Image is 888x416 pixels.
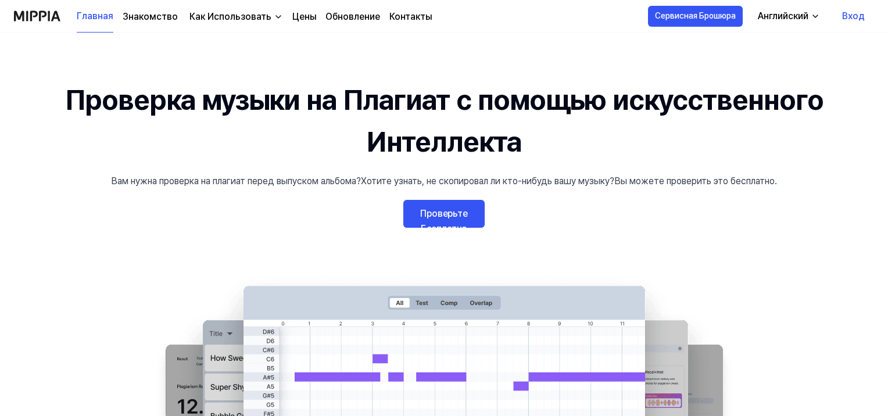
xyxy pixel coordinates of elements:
[111,175,361,187] ya-tr-span: Вам нужна проверка на плагиат перед выпуском альбома?
[614,175,777,187] ya-tr-span: Вы можете проверить это бесплатно.
[123,11,178,22] ya-tr-span: Знакомство
[361,175,614,187] ya-tr-span: Хотите узнать, не скопировал ли кто-нибудь вашу музыку?
[758,10,808,21] ya-tr-span: Английский
[325,10,380,24] a: Обновление
[77,1,113,33] a: Главная
[389,10,432,24] a: Контакты
[292,11,316,22] ya-tr-span: Цены
[389,11,432,22] ya-tr-span: Контакты
[274,12,283,21] img: вниз
[325,11,380,22] ya-tr-span: Обновление
[842,9,865,23] ya-tr-span: Вход
[403,200,485,228] a: Проверьте Бесплатно
[123,10,178,24] a: Знакомство
[292,10,316,24] a: Цены
[77,9,113,23] ya-tr-span: Главная
[189,11,271,22] ya-tr-span: Как Использовать
[420,208,468,234] ya-tr-span: Проверьте Бесплатно
[187,10,283,24] button: Как Использовать
[655,10,736,22] ya-tr-span: Сервисная Брошюра
[65,83,823,159] ya-tr-span: Проверка музыки на Плагиат с помощью искусственного Интеллекта
[749,5,827,28] button: Английский
[648,6,743,27] button: Сервисная Брошюра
